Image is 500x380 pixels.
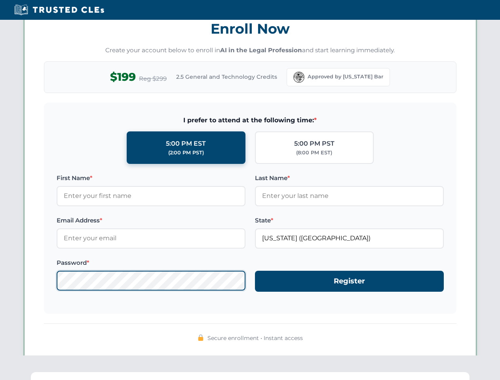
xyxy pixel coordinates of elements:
[57,228,245,248] input: Enter your email
[12,4,106,16] img: Trusted CLEs
[255,271,444,292] button: Register
[166,139,206,149] div: 5:00 PM EST
[255,228,444,248] input: Florida (FL)
[296,149,332,157] div: (8:00 PM EST)
[207,334,303,342] span: Secure enrollment • Instant access
[198,334,204,341] img: 🔒
[57,216,245,225] label: Email Address
[220,46,302,54] strong: AI in the Legal Profession
[44,46,456,55] p: Create your account below to enroll in and start learning immediately.
[255,216,444,225] label: State
[294,139,335,149] div: 5:00 PM PST
[57,186,245,206] input: Enter your first name
[255,173,444,183] label: Last Name
[57,258,245,268] label: Password
[293,72,304,83] img: Florida Bar
[57,173,245,183] label: First Name
[110,68,136,86] span: $199
[308,73,383,81] span: Approved by [US_STATE] Bar
[168,149,204,157] div: (2:00 PM PST)
[255,186,444,206] input: Enter your last name
[57,115,444,125] span: I prefer to attend at the following time:
[44,16,456,41] h3: Enroll Now
[139,74,167,84] span: Reg $299
[176,72,277,81] span: 2.5 General and Technology Credits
